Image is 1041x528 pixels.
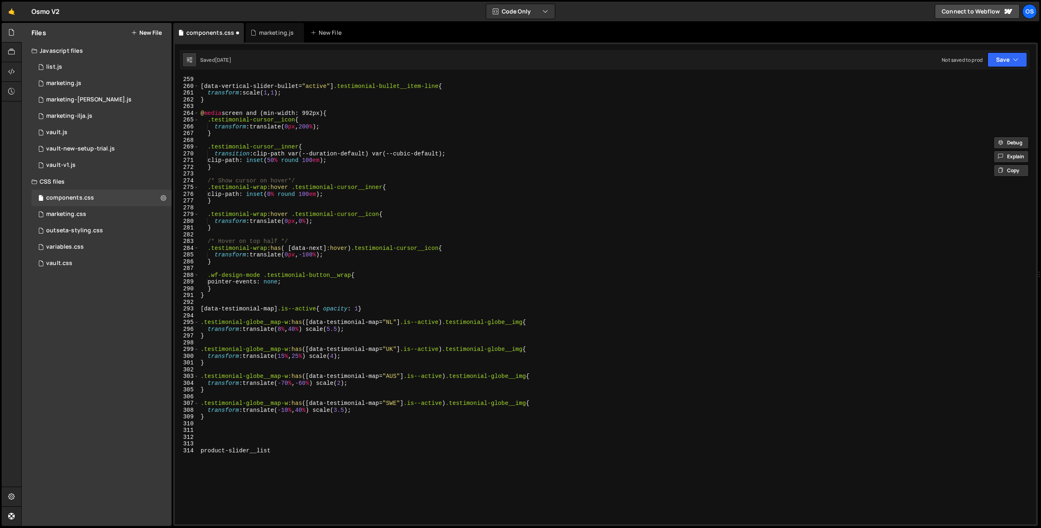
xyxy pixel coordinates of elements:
[175,252,199,258] div: 285
[175,447,199,454] div: 314
[46,243,84,251] div: variables.css
[175,137,199,144] div: 268
[31,75,172,92] div: 16596/45422.js
[175,413,199,420] div: 309
[22,173,172,190] div: CSS files
[175,225,199,231] div: 281
[31,108,172,124] div: 16596/45423.js
[175,339,199,346] div: 298
[175,366,199,373] div: 302
[46,227,103,234] div: outseta-styling.css
[175,218,199,225] div: 280
[31,92,172,108] div: 16596/45424.js
[175,130,199,137] div: 267
[175,164,199,171] div: 272
[175,231,199,238] div: 282
[175,184,199,191] div: 275
[175,157,199,164] div: 271
[46,112,92,120] div: marketing-ilja.js
[175,420,199,427] div: 310
[175,103,199,110] div: 263
[46,96,132,103] div: marketing-[PERSON_NAME].js
[2,2,22,21] a: 🤙
[31,28,46,37] h2: Files
[175,97,199,103] div: 262
[1022,4,1037,19] a: Os
[175,386,199,393] div: 305
[175,238,199,245] div: 283
[994,164,1029,177] button: Copy
[175,434,199,441] div: 312
[46,63,62,71] div: list.js
[175,333,199,339] div: 297
[175,204,199,211] div: 278
[175,144,199,151] div: 269
[987,52,1027,67] button: Save
[200,56,231,63] div: Saved
[46,194,94,202] div: components.css
[175,171,199,177] div: 273
[31,190,172,206] div: 16596/45511.css
[175,90,199,97] div: 261
[311,29,345,37] div: New File
[215,56,231,63] div: [DATE]
[486,4,555,19] button: Code Only
[31,222,172,239] div: 16596/45156.css
[175,198,199,204] div: 277
[175,76,199,83] div: 259
[46,145,115,153] div: vault-new-setup-trial.js
[175,292,199,299] div: 291
[994,137,1029,149] button: Debug
[175,258,199,265] div: 286
[175,373,199,380] div: 303
[175,299,199,306] div: 292
[31,157,172,173] div: 16596/45132.js
[46,80,81,87] div: marketing.js
[175,117,199,124] div: 265
[31,206,172,222] div: 16596/45446.css
[186,29,234,37] div: components.css
[46,211,86,218] div: marketing.css
[131,29,162,36] button: New File
[175,245,199,252] div: 284
[31,255,172,272] div: 16596/45153.css
[175,191,199,198] div: 276
[46,129,67,136] div: vault.js
[175,393,199,400] div: 306
[175,110,199,117] div: 264
[994,151,1029,163] button: Explain
[935,4,1020,19] a: Connect to Webflow
[175,177,199,184] div: 274
[31,124,172,141] div: 16596/45133.js
[175,319,199,326] div: 295
[175,400,199,407] div: 307
[175,211,199,218] div: 279
[175,359,199,366] div: 301
[175,353,199,360] div: 300
[175,151,199,157] div: 270
[175,407,199,414] div: 308
[31,7,60,16] div: Osmo V2
[259,29,294,37] div: marketing.js
[31,59,172,75] div: 16596/45151.js
[175,285,199,292] div: 290
[46,260,72,267] div: vault.css
[175,346,199,353] div: 299
[175,306,199,312] div: 293
[175,265,199,272] div: 287
[175,279,199,285] div: 289
[31,141,172,157] div: 16596/45152.js
[22,43,172,59] div: Javascript files
[175,83,199,90] div: 260
[175,427,199,434] div: 311
[175,124,199,130] div: 266
[942,56,983,63] div: Not saved to prod
[46,162,76,169] div: vault-v1.js
[175,272,199,279] div: 288
[175,326,199,333] div: 296
[31,239,172,255] div: 16596/45154.css
[175,380,199,387] div: 304
[175,312,199,319] div: 294
[175,440,199,447] div: 313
